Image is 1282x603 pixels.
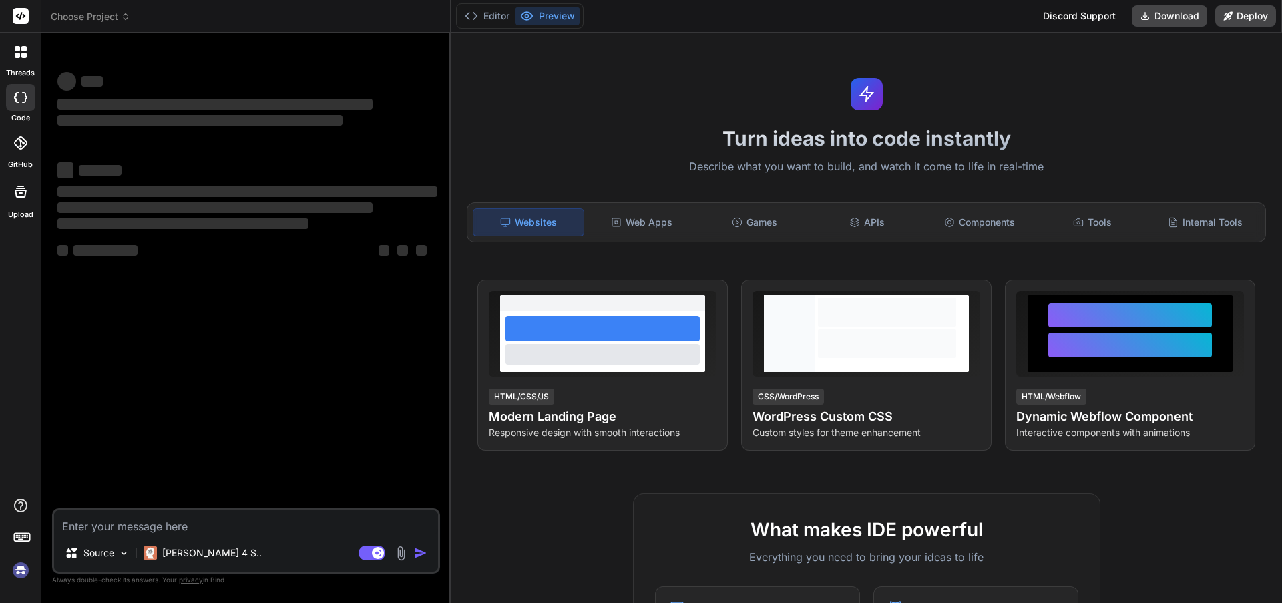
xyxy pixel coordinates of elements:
[81,76,103,87] span: ‌
[57,115,343,126] span: ‌
[1016,389,1086,405] div: HTML/Webflow
[83,546,114,560] p: Source
[459,158,1274,176] p: Describe what you want to build, and watch it come to life in real-time
[459,7,515,25] button: Editor
[6,67,35,79] label: threads
[655,549,1078,565] p: Everything you need to bring your ideas to life
[489,407,716,426] h4: Modern Landing Page
[57,99,373,110] span: ‌
[655,516,1078,544] h2: What makes IDE powerful
[162,546,262,560] p: [PERSON_NAME] 4 S..
[489,426,716,439] p: Responsive design with smooth interactions
[1016,407,1244,426] h4: Dynamic Webflow Component
[393,546,409,561] img: attachment
[587,208,697,236] div: Web Apps
[812,208,922,236] div: APIs
[753,389,824,405] div: CSS/WordPress
[1215,5,1276,27] button: Deploy
[489,389,554,405] div: HTML/CSS/JS
[52,574,440,586] p: Always double-check its answers. Your in Bind
[179,576,203,584] span: privacy
[753,407,980,426] h4: WordPress Custom CSS
[57,186,437,197] span: ‌
[9,559,32,582] img: signin
[397,245,408,256] span: ‌
[1016,426,1244,439] p: Interactive components with animations
[379,245,389,256] span: ‌
[11,112,30,124] label: code
[414,546,427,560] img: icon
[73,245,138,256] span: ‌
[144,546,157,560] img: Claude 4 Sonnet
[118,548,130,559] img: Pick Models
[1132,5,1207,27] button: Download
[515,7,580,25] button: Preview
[1150,208,1260,236] div: Internal Tools
[753,426,980,439] p: Custom styles for theme enhancement
[1035,5,1124,27] div: Discord Support
[8,209,33,220] label: Upload
[8,159,33,170] label: GitHub
[459,126,1274,150] h1: Turn ideas into code instantly
[57,202,373,213] span: ‌
[700,208,810,236] div: Games
[57,245,68,256] span: ‌
[57,72,76,91] span: ‌
[416,245,427,256] span: ‌
[925,208,1035,236] div: Components
[57,162,73,178] span: ‌
[1038,208,1148,236] div: Tools
[51,10,130,23] span: Choose Project
[79,165,122,176] span: ‌
[473,208,584,236] div: Websites
[57,218,308,229] span: ‌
